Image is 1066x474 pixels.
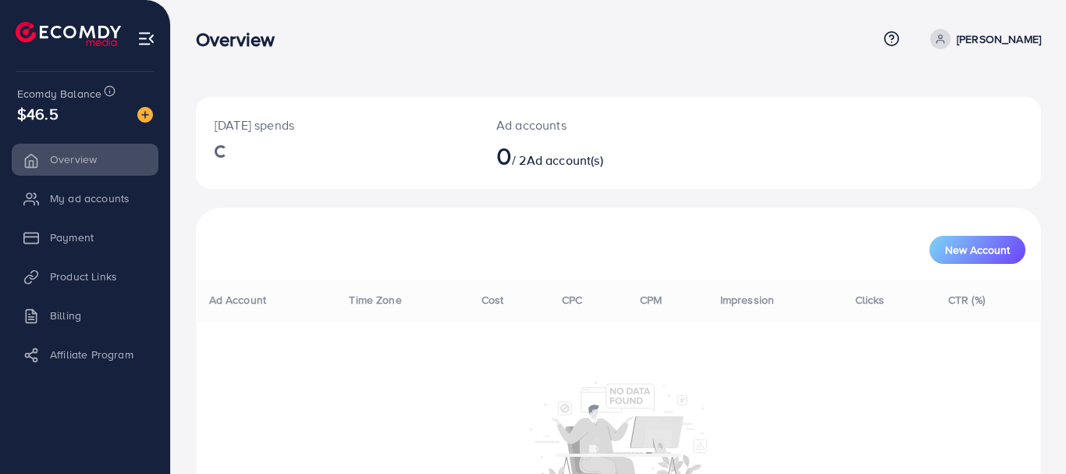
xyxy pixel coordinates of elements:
[957,30,1041,48] p: [PERSON_NAME]
[945,244,1010,255] span: New Account
[496,116,670,134] p: Ad accounts
[137,30,155,48] img: menu
[924,29,1041,49] a: [PERSON_NAME]
[17,86,101,102] span: Ecomdy Balance
[16,22,121,46] img: logo
[196,28,287,51] h3: Overview
[496,141,670,170] h2: / 2
[17,102,59,125] span: $46.5
[496,137,512,173] span: 0
[929,236,1025,264] button: New Account
[527,151,603,169] span: Ad account(s)
[215,116,459,134] p: [DATE] spends
[137,107,153,123] img: image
